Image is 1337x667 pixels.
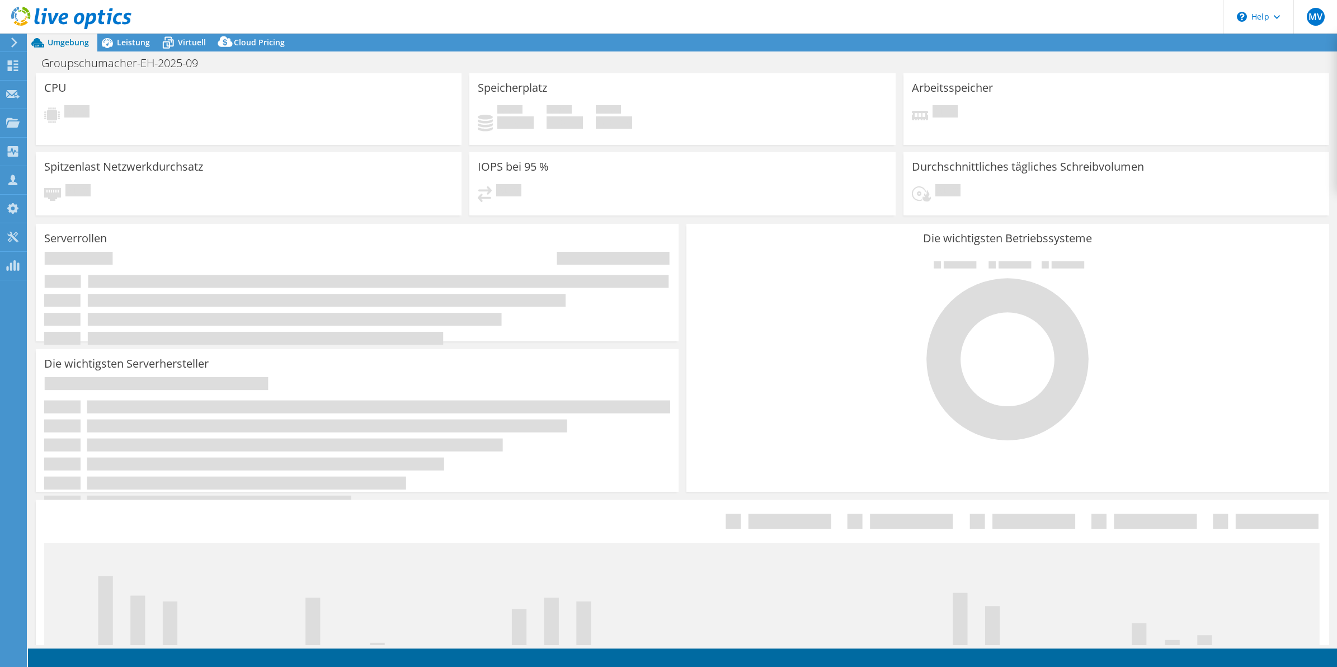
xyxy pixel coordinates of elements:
[65,184,91,199] span: Ausstehend
[44,232,107,245] h3: Serverrollen
[496,184,521,199] span: Ausstehend
[497,116,534,129] h4: 0 GiB
[912,82,993,94] h3: Arbeitsspeicher
[44,82,67,94] h3: CPU
[234,37,285,48] span: Cloud Pricing
[596,105,621,116] span: Insgesamt
[478,82,547,94] h3: Speicherplatz
[117,37,150,48] span: Leistung
[933,105,958,120] span: Ausstehend
[44,358,209,370] h3: Die wichtigsten Serverhersteller
[695,232,1321,245] h3: Die wichtigsten Betriebssysteme
[497,105,522,116] span: Belegt
[44,161,203,173] h3: Spitzenlast Netzwerkdurchsatz
[36,57,215,69] h1: Groupschumacher-EH-2025-09
[1237,12,1247,22] svg: \n
[596,116,632,129] h4: 0 GiB
[178,37,206,48] span: Virtuell
[547,116,583,129] h4: 0 GiB
[48,37,89,48] span: Umgebung
[64,105,90,120] span: Ausstehend
[912,161,1144,173] h3: Durchschnittliches tägliches Schreibvolumen
[1307,8,1325,26] span: MV
[478,161,549,173] h3: IOPS bei 95 %
[935,184,961,199] span: Ausstehend
[547,105,572,116] span: Verfügbar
